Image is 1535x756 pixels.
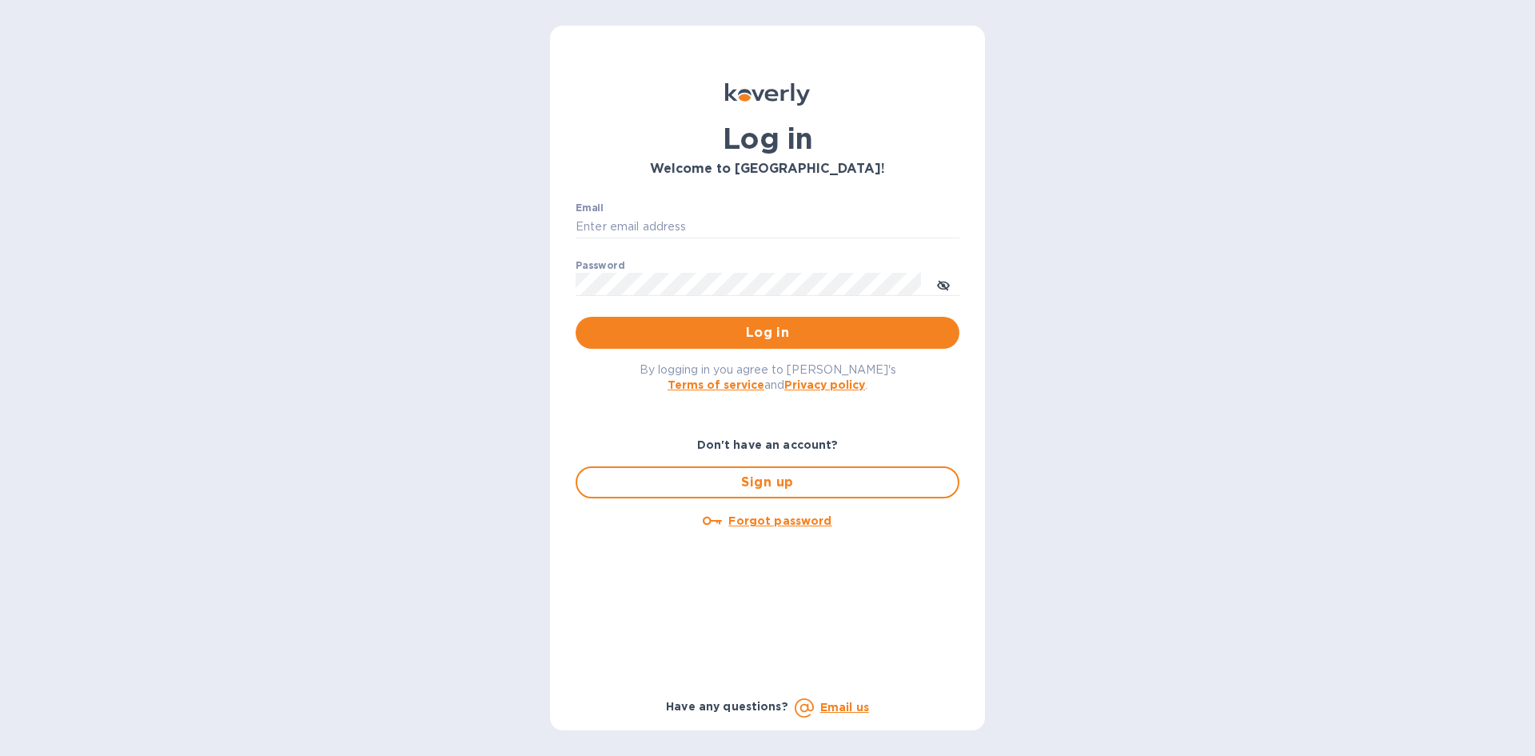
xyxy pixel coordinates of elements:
[666,700,788,713] b: Have any questions?
[640,363,896,391] span: By logging in you agree to [PERSON_NAME]'s and .
[576,317,959,349] button: Log in
[728,514,831,527] u: Forgot password
[576,261,624,270] label: Password
[576,122,959,155] h1: Log in
[784,378,865,391] a: Privacy policy
[725,83,810,106] img: Koverly
[576,203,604,213] label: Email
[576,215,959,239] input: Enter email address
[697,438,839,451] b: Don't have an account?
[576,466,959,498] button: Sign up
[820,701,869,714] a: Email us
[927,268,959,300] button: toggle password visibility
[588,323,947,342] span: Log in
[668,378,764,391] a: Terms of service
[576,162,959,177] h3: Welcome to [GEOGRAPHIC_DATA]!
[590,473,945,492] span: Sign up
